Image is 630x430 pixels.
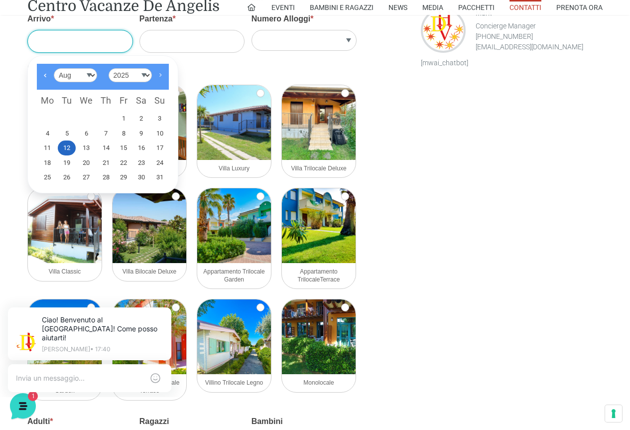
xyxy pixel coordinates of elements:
input: Appartamento TrilocaleTerraceAppartamento TrilocaleTerrace [341,192,349,200]
a: 31 [150,170,169,185]
a: 11 [37,141,58,155]
span: Saturday [136,95,146,106]
span: Monolocale [303,379,334,386]
a: 23 [132,155,150,170]
a: 14 [97,141,115,155]
span: Sunday [154,95,165,106]
span: Villa Trilocale Deluxe [291,165,346,172]
input: Appartamento Trilocale GardenAppartamento Trilocale Garden [256,192,264,200]
a: Prev [37,67,54,84]
a: [PERSON_NAME]Ciao! Benvenuto al [GEOGRAPHIC_DATA]! Come posso aiutarti!6 min fa1 [12,92,187,122]
img: Appartamento Trilocale Garden [197,188,271,263]
span: Tuesday [62,95,72,106]
input: MonolocaleMonolocale [341,303,349,311]
button: Home [8,320,69,343]
span: Villa Luxury [219,165,250,172]
p: Ciao! Benvenuto al [GEOGRAPHIC_DATA]! Come posso aiutarti! [48,20,169,47]
span: Appartamento Trilocale Garden [203,268,264,283]
a: 30 [132,170,150,185]
span: 1 [100,319,107,326]
img: Villa Luxury [197,85,271,160]
a: Apri Centro Assistenza [106,165,183,173]
a: 2 [132,111,150,126]
p: Aiuto [153,334,168,343]
button: 1Messaggi [69,320,130,343]
a: 22 [115,155,132,170]
span: Le tue conversazioni [16,80,85,88]
a: 24 [150,155,169,170]
a: 26 [58,170,76,185]
a: 16 [132,141,150,155]
a: [DEMOGRAPHIC_DATA] tutto [89,80,183,88]
select: Select month [54,68,97,82]
button: Aiuto [130,320,191,343]
span: Monday [41,95,54,106]
span: Thursday [101,95,111,106]
input: Villa LuxuryVilla Luxury [256,89,264,97]
p: 6 min fa [161,96,183,105]
a: 3 [150,111,169,126]
p: Ciao! Benvenuto al [GEOGRAPHIC_DATA]! Come posso aiutarti! [42,108,155,118]
img: Monolocale [282,299,356,374]
img: light [16,97,36,117]
input: Villa Trilocale DeluxeVilla Trilocale Deluxe [341,89,349,97]
p: Messaggi [86,334,113,343]
a: 8 [115,126,132,141]
a: 6 [76,126,97,141]
div: Sistemazione [27,63,357,80]
a: 25 [37,170,58,185]
span: 1 [173,108,183,118]
input: Villino Trilocale LegnoVillino Trilocale Legno [256,303,264,311]
a: 28 [97,170,115,185]
label: Partenza [139,13,245,30]
button: Inizia una conversazione [16,126,183,145]
img: Villino Trilocale Legno [197,299,271,374]
span: Villa Classic [49,268,81,275]
a: 21 [97,155,115,170]
label: Arrivo [27,13,133,30]
span: Trova una risposta [16,165,78,173]
p: Home [30,334,47,343]
a: 5 [58,126,76,141]
input: Villa ClassicVilla Classic [87,192,95,200]
div: Concierge Manager [PHONE_NUMBER] [EMAIL_ADDRESS][DOMAIN_NAME] [421,8,603,58]
img: Villa Bilocale Deluxe [113,188,186,263]
a: 27 [76,170,97,185]
p: [PERSON_NAME] • 17:40 [48,51,169,57]
span: Friday [120,95,127,106]
span: Inizia una conversazione [65,132,147,140]
a: 4 [37,126,58,141]
input: Villa Bilocale DeluxeVilla Bilocale Deluxe [172,192,180,200]
img: Appartamento TrilocaleTerrace [282,188,356,263]
span: [PERSON_NAME] [42,96,155,106]
a: 19 [58,155,76,170]
img: Villa Trilocale Deluxe [282,85,356,160]
img: light [22,37,42,57]
span: Villino Trilocale Legno [205,379,263,386]
p: [mwai_chatbot] [421,58,603,68]
a: 15 [115,141,132,155]
a: 12 [58,141,76,155]
a: Next [152,67,169,84]
a: 1 [115,111,132,126]
iframe: Customerly Messenger Launcher [8,391,38,421]
a: 10 [150,126,169,141]
label: Numero Alloggi [252,13,357,30]
a: 9 [132,126,150,141]
h2: Ciao da De Angelis Resort 👋 [8,8,167,40]
img: Villa Classic [28,188,102,263]
select: Select year [109,68,152,82]
a: 17 [150,141,169,155]
a: 20 [76,155,97,170]
a: 13 [76,141,97,155]
a: 18 [37,155,58,170]
button: Le tue preferenze relative al consenso per le tecnologie di tracciamento [605,405,622,422]
p: La nostra missione è rendere la tua esperienza straordinaria! [8,44,167,64]
a: 7 [97,126,115,141]
span: Villa Bilocale Deluxe [123,268,177,275]
a: 29 [115,170,132,185]
input: Cerca un articolo... [22,187,163,197]
span: Wednesday [80,95,93,106]
span: Appartamento TrilocaleTerrace [298,268,340,283]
